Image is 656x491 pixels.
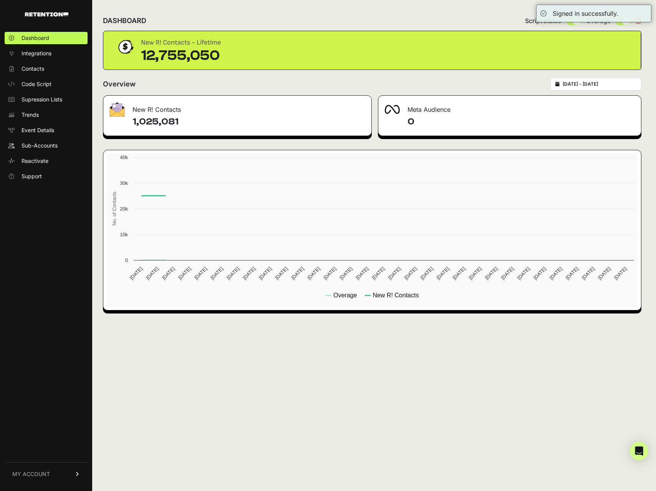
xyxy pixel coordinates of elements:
[22,34,49,42] span: Dashboard
[435,266,450,281] text: [DATE]
[22,142,58,149] span: Sub-Accounts
[5,32,88,44] a: Dashboard
[103,79,136,90] h2: Overview
[22,173,42,180] span: Support
[419,266,434,281] text: [DATE]
[125,257,128,263] text: 0
[5,155,88,167] a: Reactivate
[209,266,224,281] text: [DATE]
[5,124,88,136] a: Event Details
[120,206,128,212] text: 20k
[553,9,618,18] div: Signed in successfully.
[5,139,88,152] a: Sub-Accounts
[5,93,88,106] a: Supression Lists
[193,266,208,281] text: [DATE]
[403,266,418,281] text: [DATE]
[371,266,386,281] text: [DATE]
[133,116,365,128] h4: 1,025,081
[384,105,400,114] img: fa-meta-2f981b61bb99beabf952f7030308934f19ce035c18b003e963880cc3fabeebb7.png
[242,266,257,281] text: [DATE]
[5,170,88,182] a: Support
[5,462,88,486] a: MY ACCOUNT
[141,48,221,63] div: 12,755,050
[274,266,289,281] text: [DATE]
[120,232,128,237] text: 10k
[111,192,117,226] text: No. of Contacts
[484,266,499,281] text: [DATE]
[500,266,515,281] text: [DATE]
[22,126,54,134] span: Event Details
[378,96,641,119] div: Meta Audience
[25,12,68,17] img: Retention.com
[258,266,273,281] text: [DATE]
[373,292,419,299] text: New R! Contacts
[22,50,51,57] span: Integrations
[613,266,628,281] text: [DATE]
[103,15,146,26] h2: DASHBOARD
[22,111,39,119] span: Trends
[109,102,125,117] img: fa-envelope-19ae18322b30453b285274b1b8af3d052b27d846a4fbe8435d1a52b978f639a2.png
[5,63,88,75] a: Contacts
[468,266,483,281] text: [DATE]
[12,470,50,478] span: MY ACCOUNT
[516,266,531,281] text: [DATE]
[22,157,48,165] span: Reactivate
[22,65,44,73] span: Contacts
[103,96,371,119] div: New R! Contacts
[338,266,353,281] text: [DATE]
[630,442,648,460] div: Open Intercom Messenger
[120,180,128,186] text: 30k
[22,80,51,88] span: Code Script
[141,37,221,48] div: New R! Contacts - Lifetime
[306,266,321,281] text: [DATE]
[452,266,467,281] text: [DATE]
[333,292,357,299] text: Overage
[597,266,612,281] text: [DATE]
[120,154,128,160] text: 40k
[408,116,635,128] h4: 0
[5,47,88,60] a: Integrations
[129,266,144,281] text: [DATE]
[161,266,176,281] text: [DATE]
[532,266,547,281] text: [DATE]
[565,266,580,281] text: [DATE]
[322,266,337,281] text: [DATE]
[387,266,402,281] text: [DATE]
[225,266,240,281] text: [DATE]
[5,109,88,121] a: Trends
[22,96,62,103] span: Supression Lists
[290,266,305,281] text: [DATE]
[581,266,596,281] text: [DATE]
[548,266,563,281] text: [DATE]
[145,266,160,281] text: [DATE]
[355,266,369,281] text: [DATE]
[5,78,88,90] a: Code Script
[116,37,135,56] img: dollar-coin-05c43ed7efb7bc0c12610022525b4bbbb207c7efeef5aecc26f025e68dcafac9.png
[525,16,562,25] span: Script status
[177,266,192,281] text: [DATE]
